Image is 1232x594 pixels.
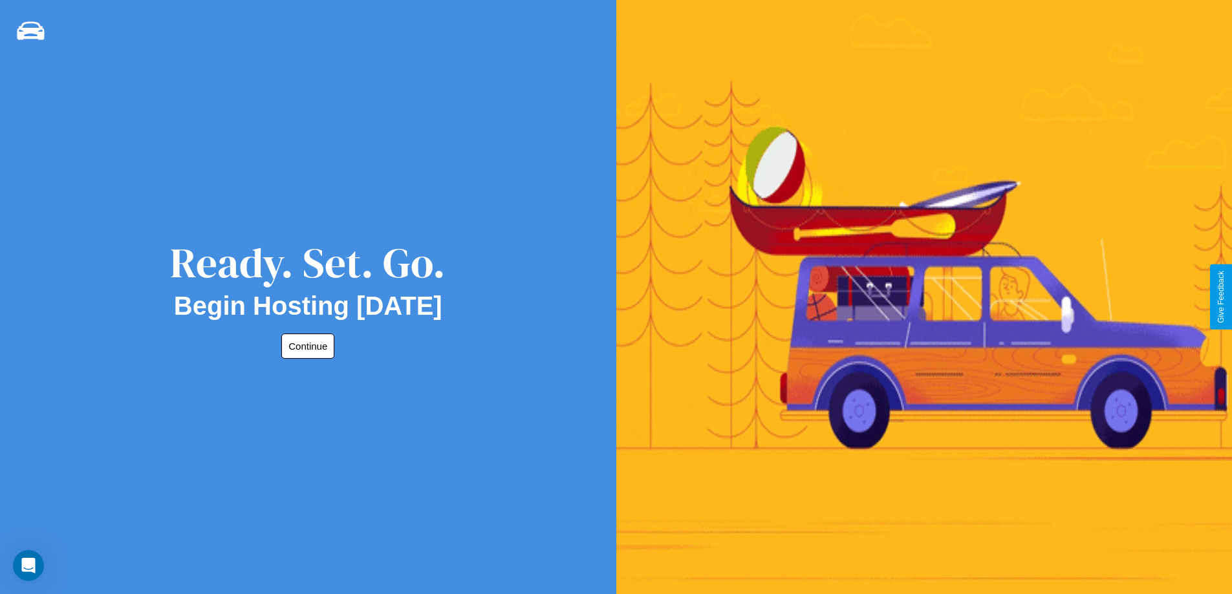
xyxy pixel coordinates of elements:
[170,234,446,292] div: Ready. Set. Go.
[174,292,442,321] h2: Begin Hosting [DATE]
[1216,271,1226,323] div: Give Feedback
[13,550,44,581] iframe: Intercom live chat
[281,334,334,359] button: Continue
